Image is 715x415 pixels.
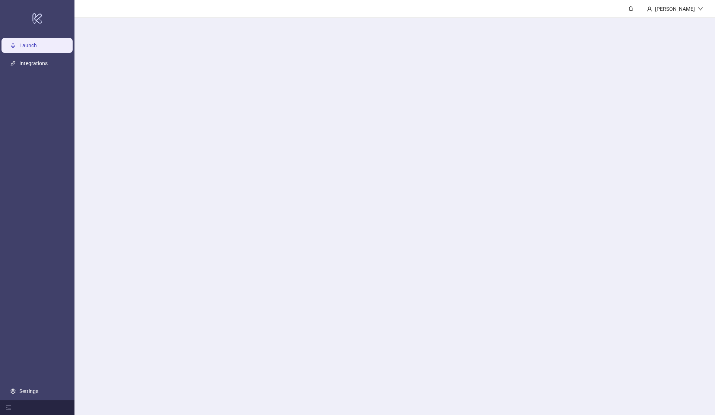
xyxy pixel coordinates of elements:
[19,388,38,394] a: Settings
[652,5,698,13] div: [PERSON_NAME]
[6,405,11,410] span: menu-fold
[647,6,652,12] span: user
[19,60,48,66] a: Integrations
[698,6,703,12] span: down
[19,42,37,48] a: Launch
[628,6,633,11] span: bell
